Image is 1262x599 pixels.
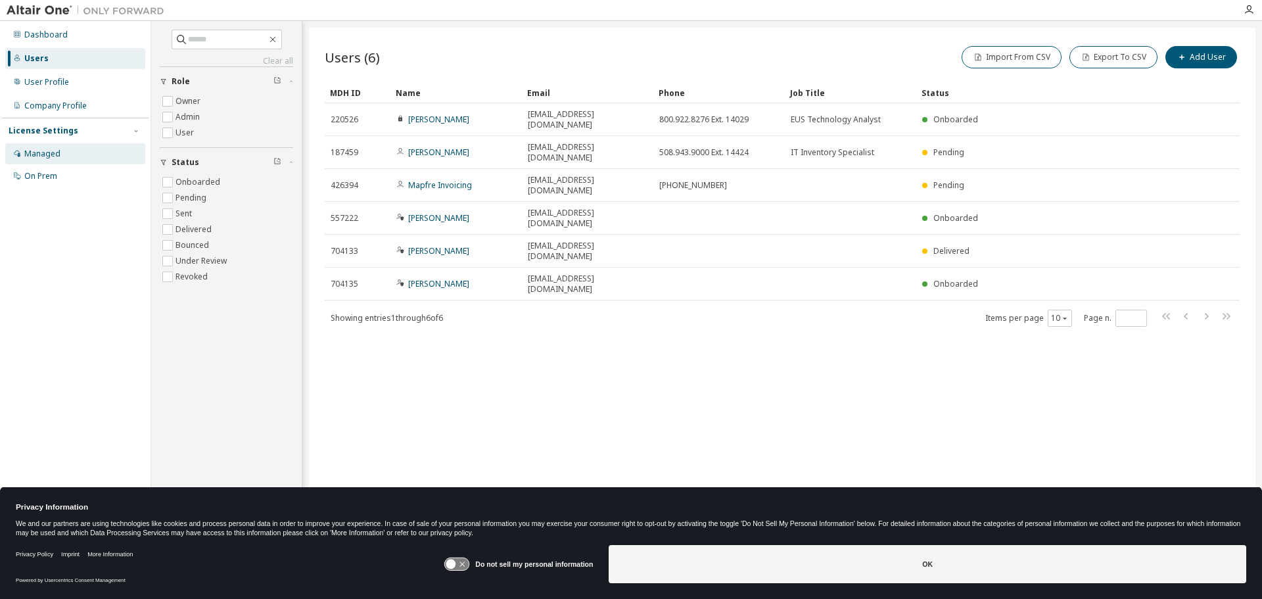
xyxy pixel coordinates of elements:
div: User Profile [24,77,69,87]
a: [PERSON_NAME] [408,114,469,125]
a: Clear all [160,56,293,66]
span: Items per page [985,310,1072,327]
label: Revoked [175,269,210,285]
div: Email [527,82,648,103]
div: Phone [659,82,780,103]
span: 557222 [331,213,358,224]
div: On Prem [24,171,57,181]
label: Onboarded [175,174,223,190]
label: Delivered [175,222,214,237]
span: Showing entries 1 through 6 of 6 [331,312,443,323]
span: 704133 [331,246,358,256]
div: MDH ID [330,82,385,103]
span: Onboarded [933,278,978,289]
div: Company Profile [24,101,87,111]
label: Admin [175,109,202,125]
a: [PERSON_NAME] [408,147,469,158]
img: Altair One [7,4,171,17]
span: Clear filter [273,76,281,87]
span: [EMAIL_ADDRESS][DOMAIN_NAME] [528,109,647,130]
span: EUS Technology Analyst [791,114,881,125]
a: [PERSON_NAME] [408,278,469,289]
span: 800.922.8276 Ext. 14029 [659,114,749,125]
span: Users (6) [325,48,380,66]
span: Page n. [1084,310,1147,327]
label: Owner [175,93,203,109]
a: [PERSON_NAME] [408,245,469,256]
a: [PERSON_NAME] [408,212,469,224]
span: [EMAIL_ADDRESS][DOMAIN_NAME] [528,274,647,295]
span: Status [172,157,199,168]
span: 704135 [331,279,358,289]
span: Onboarded [933,212,978,224]
span: [EMAIL_ADDRESS][DOMAIN_NAME] [528,241,647,262]
label: User [175,125,197,141]
span: Onboarded [933,114,978,125]
div: Name [396,82,517,103]
button: Export To CSV [1069,46,1157,68]
span: 187459 [331,147,358,158]
div: Managed [24,149,60,159]
a: Mapfre Invoicing [408,180,472,191]
span: Delivered [933,245,970,256]
span: Pending [933,180,964,191]
span: [EMAIL_ADDRESS][DOMAIN_NAME] [528,142,647,163]
div: Users [24,53,49,64]
label: Sent [175,206,195,222]
div: License Settings [9,126,78,136]
button: Status [160,148,293,177]
button: 10 [1051,313,1069,323]
label: Under Review [175,253,229,269]
span: Pending [933,147,964,158]
span: 426394 [331,180,358,191]
span: [EMAIL_ADDRESS][DOMAIN_NAME] [528,208,647,229]
div: Dashboard [24,30,68,40]
label: Bounced [175,237,212,253]
button: Role [160,67,293,96]
div: Status [922,82,1171,103]
span: 508.943.9000 Ext. 14424 [659,147,749,158]
span: IT Inventory Specialist [791,147,874,158]
button: Add User [1165,46,1237,68]
span: Role [172,76,190,87]
button: Import From CSV [962,46,1062,68]
div: Job Title [790,82,911,103]
span: [EMAIL_ADDRESS][DOMAIN_NAME] [528,175,647,196]
label: Pending [175,190,209,206]
span: Clear filter [273,157,281,168]
span: [PHONE_NUMBER] [659,180,727,191]
span: 220526 [331,114,358,125]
